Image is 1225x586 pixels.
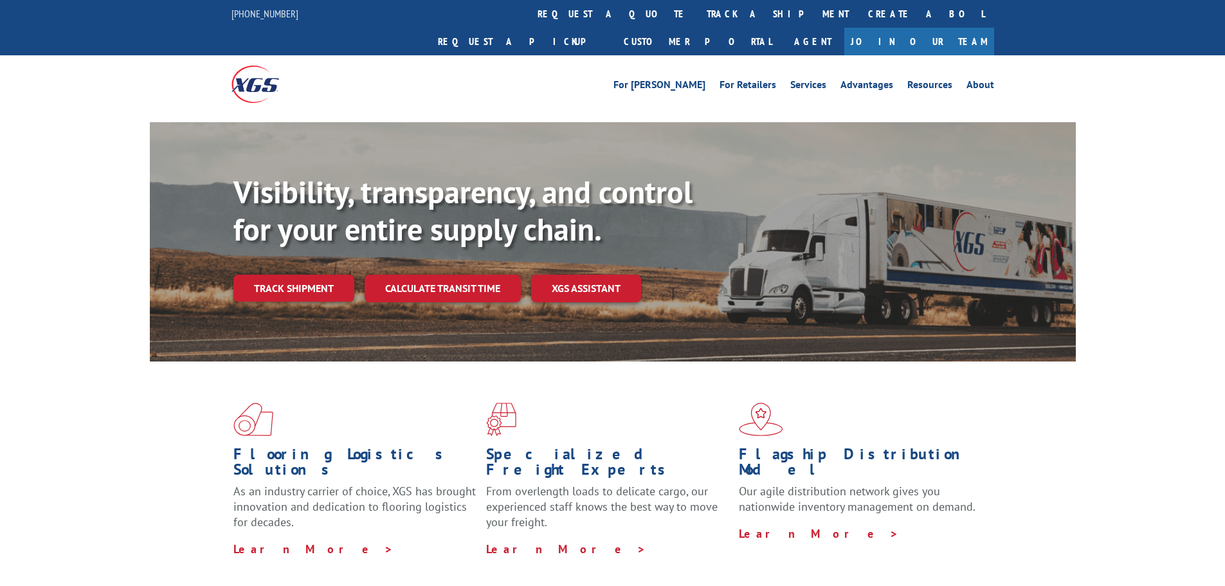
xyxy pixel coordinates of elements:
img: xgs-icon-total-supply-chain-intelligence-red [233,403,273,436]
span: Our agile distribution network gives you nationwide inventory management on demand. [739,484,975,514]
a: [PHONE_NUMBER] [231,7,298,20]
a: Agent [781,28,844,55]
a: Resources [907,80,952,94]
a: About [966,80,994,94]
a: Calculate transit time [365,275,521,302]
a: Track shipment [233,275,354,302]
a: Learn More > [739,526,899,541]
h1: Specialized Freight Experts [486,446,729,484]
img: xgs-icon-flagship-distribution-model-red [739,403,783,436]
a: Join Our Team [844,28,994,55]
a: XGS ASSISTANT [531,275,641,302]
a: Advantages [840,80,893,94]
p: From overlength loads to delicate cargo, our experienced staff knows the best way to move your fr... [486,484,729,541]
a: Services [790,80,826,94]
span: As an industry carrier of choice, XGS has brought innovation and dedication to flooring logistics... [233,484,476,529]
a: Learn More > [233,542,394,556]
a: Customer Portal [614,28,781,55]
h1: Flagship Distribution Model [739,446,982,484]
a: Learn More > [486,542,646,556]
a: For Retailers [720,80,776,94]
h1: Flooring Logistics Solutions [233,446,476,484]
b: Visibility, transparency, and control for your entire supply chain. [233,172,693,249]
a: For [PERSON_NAME] [613,80,705,94]
img: xgs-icon-focused-on-flooring-red [486,403,516,436]
a: Request a pickup [428,28,614,55]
